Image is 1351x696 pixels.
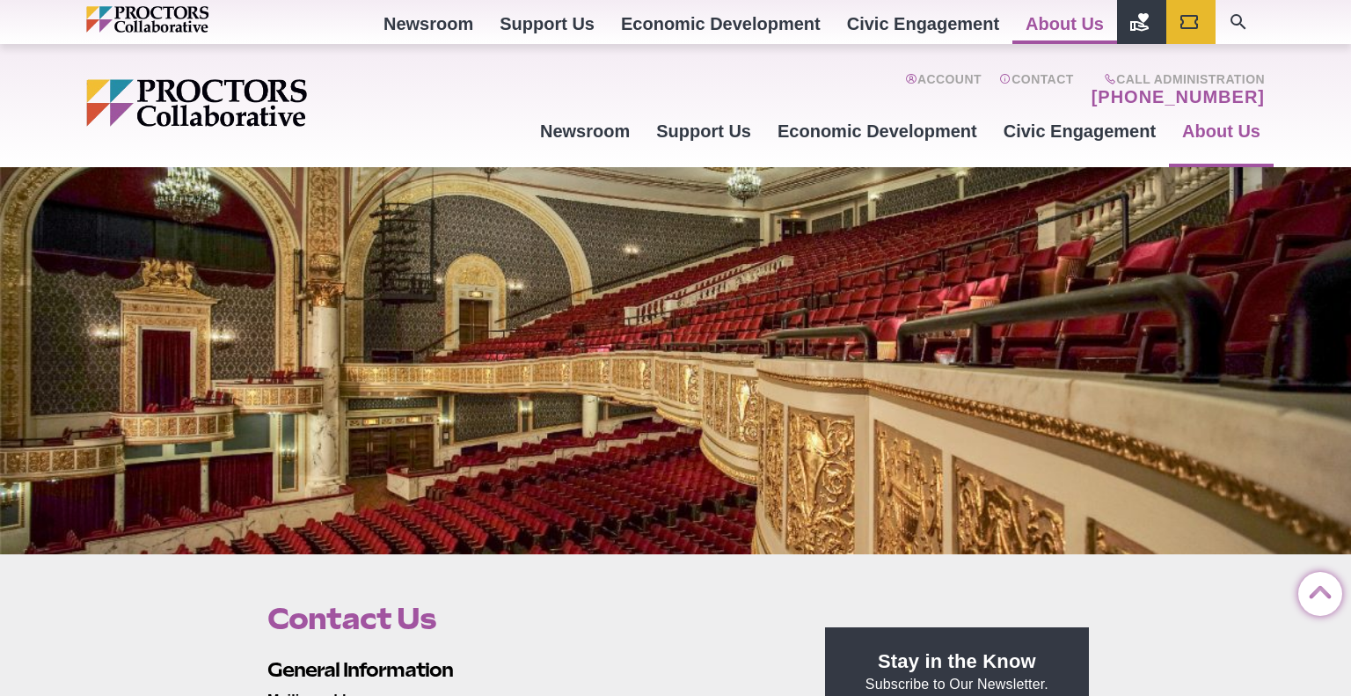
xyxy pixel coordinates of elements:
[86,6,284,33] img: Proctors logo
[643,107,764,155] a: Support Us
[1169,107,1274,155] a: About Us
[1092,86,1265,107] a: [PHONE_NUMBER]
[764,107,990,155] a: Economic Development
[999,72,1074,107] a: Contact
[878,650,1036,672] strong: Stay in the Know
[267,602,785,635] h1: Contact Us
[905,72,982,107] a: Account
[1298,573,1333,608] a: Back to Top
[990,107,1169,155] a: Civic Engagement
[527,107,643,155] a: Newsroom
[846,648,1068,694] p: Subscribe to Our Newsletter.
[267,656,785,684] h2: General Information
[86,79,442,127] img: Proctors logo
[1086,72,1265,86] span: Call Administration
